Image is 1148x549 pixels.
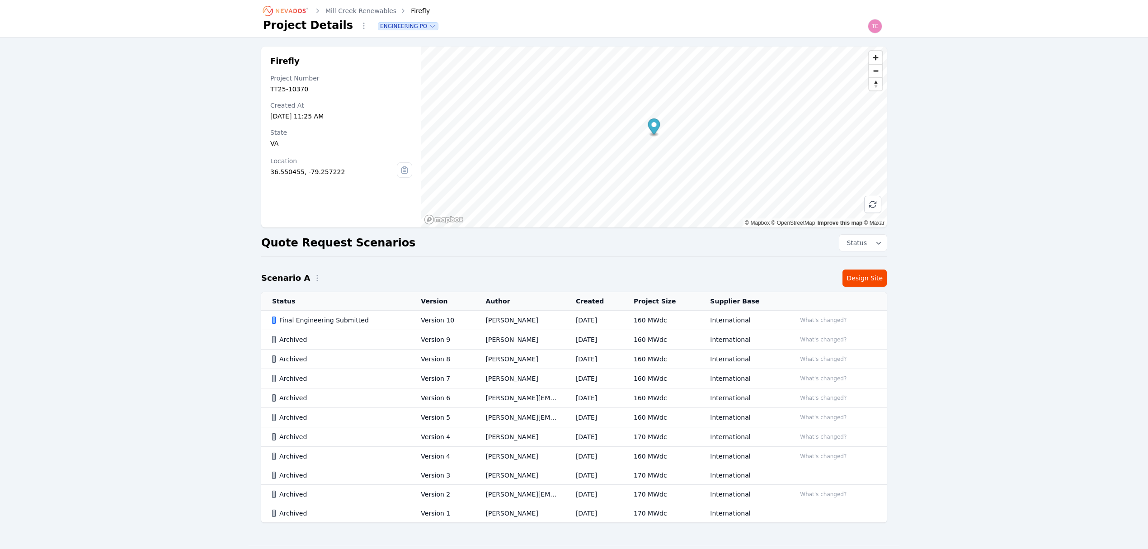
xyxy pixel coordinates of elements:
[410,388,475,408] td: Version 6
[410,504,475,523] td: Version 1
[272,432,405,441] div: Archived
[869,65,882,77] span: Zoom out
[818,220,862,226] a: Improve this map
[410,408,475,427] td: Version 5
[261,330,887,350] tr: ArchivedVersion 9[PERSON_NAME][DATE]160 MWdcInternationalWhat's changed?
[421,47,887,227] canvas: Map
[623,504,699,523] td: 170 MWdc
[869,77,882,90] button: Reset bearing to north
[699,427,785,447] td: International
[869,51,882,64] button: Zoom in
[270,56,412,66] h2: Firefly
[410,330,475,350] td: Version 9
[699,350,785,369] td: International
[475,408,565,427] td: [PERSON_NAME][EMAIL_ADDRESS][DOMAIN_NAME]
[272,509,405,518] div: Archived
[868,19,882,33] img: Ted Elliott
[699,447,785,466] td: International
[565,485,623,504] td: [DATE]
[272,374,405,383] div: Archived
[475,504,565,523] td: [PERSON_NAME]
[475,447,565,466] td: [PERSON_NAME]
[565,427,623,447] td: [DATE]
[565,292,623,311] th: Created
[869,64,882,77] button: Zoom out
[864,220,885,226] a: Maxar
[745,220,770,226] a: Mapbox
[475,311,565,330] td: [PERSON_NAME]
[261,388,887,408] tr: ArchivedVersion 6[PERSON_NAME][EMAIL_ADDRESS][DOMAIN_NAME][DATE]160 MWdcInternationalWhat's changed?
[475,350,565,369] td: [PERSON_NAME]
[270,139,412,148] div: VA
[648,118,660,137] div: Map marker
[623,369,699,388] td: 160 MWdc
[270,128,412,137] div: State
[261,408,887,427] tr: ArchivedVersion 5[PERSON_NAME][EMAIL_ADDRESS][DOMAIN_NAME][DATE]160 MWdcInternationalWhat's changed?
[272,452,405,461] div: Archived
[378,23,438,30] button: Engineering PO
[261,350,887,369] tr: ArchivedVersion 8[PERSON_NAME][DATE]160 MWdcInternationalWhat's changed?
[565,388,623,408] td: [DATE]
[410,311,475,330] td: Version 10
[270,101,412,110] div: Created At
[410,369,475,388] td: Version 7
[796,374,851,383] button: What's changed?
[475,292,565,311] th: Author
[272,355,405,364] div: Archived
[623,311,699,330] td: 160 MWdc
[261,272,310,284] h2: Scenario A
[699,408,785,427] td: International
[796,432,851,442] button: What's changed?
[325,6,396,15] a: Mill Creek Renewables
[869,78,882,90] span: Reset bearing to north
[261,485,887,504] tr: ArchivedVersion 2[PERSON_NAME][EMAIL_ADDRESS][PERSON_NAME][DOMAIN_NAME][DATE]170 MWdcInternationa...
[623,408,699,427] td: 160 MWdc
[565,369,623,388] td: [DATE]
[272,490,405,499] div: Archived
[565,350,623,369] td: [DATE]
[623,485,699,504] td: 170 MWdc
[410,292,475,311] th: Version
[565,466,623,485] td: [DATE]
[699,292,785,311] th: Supplier Base
[623,292,699,311] th: Project Size
[699,485,785,504] td: International
[796,335,851,345] button: What's changed?
[261,447,887,466] tr: ArchivedVersion 4[PERSON_NAME][DATE]160 MWdcInternationalWhat's changed?
[796,354,851,364] button: What's changed?
[699,369,785,388] td: International
[623,350,699,369] td: 160 MWdc
[398,6,430,15] div: Firefly
[272,316,405,325] div: Final Engineering Submitted
[410,447,475,466] td: Version 4
[261,466,887,485] tr: ArchivedVersion 3[PERSON_NAME][DATE]170 MWdcInternational
[623,388,699,408] td: 160 MWdc
[623,466,699,485] td: 170 MWdc
[263,18,353,33] h1: Project Details
[623,447,699,466] td: 160 MWdc
[475,369,565,388] td: [PERSON_NAME]
[843,238,867,247] span: Status
[772,220,815,226] a: OpenStreetMap
[261,427,887,447] tr: ArchivedVersion 4[PERSON_NAME][DATE]170 MWdcInternationalWhat's changed?
[699,311,785,330] td: International
[261,504,887,523] tr: ArchivedVersion 1[PERSON_NAME][DATE]170 MWdcInternational
[270,85,412,94] div: TT25-10370
[565,311,623,330] td: [DATE]
[565,447,623,466] td: [DATE]
[565,408,623,427] td: [DATE]
[475,466,565,485] td: [PERSON_NAME]
[565,504,623,523] td: [DATE]
[623,330,699,350] td: 160 MWdc
[272,393,405,402] div: Archived
[623,427,699,447] td: 170 MWdc
[261,292,410,311] th: Status
[410,466,475,485] td: Version 3
[261,311,887,330] tr: Final Engineering SubmittedVersion 10[PERSON_NAME][DATE]160 MWdcInternationalWhat's changed?
[410,427,475,447] td: Version 4
[424,214,464,225] a: Mapbox homepage
[263,4,430,18] nav: Breadcrumb
[796,412,851,422] button: What's changed?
